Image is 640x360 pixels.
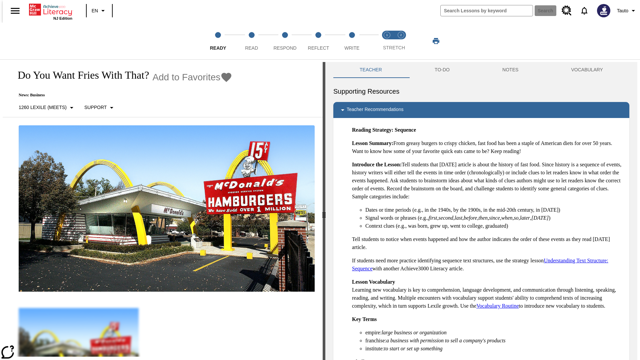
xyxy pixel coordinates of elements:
p: Learning new vocabulary is key to comprehension, language development, and communication through ... [352,278,624,310]
button: Teacher [333,62,408,78]
h1: Do You Want Fries With That? [11,69,149,81]
div: reading [3,62,323,357]
span: Respond [273,45,296,51]
p: Tell students that [DATE] article is about the history of fast food. Since history is a sequence ... [352,161,624,201]
h6: Supporting Resources [333,86,629,97]
p: Support [84,104,107,111]
em: then [478,215,488,221]
p: News: Business [11,93,232,98]
span: Read [245,45,258,51]
text: 2 [400,33,402,37]
li: institute: [365,345,624,353]
button: Ready step 1 of 5 [199,23,237,59]
em: large business or organization [382,330,447,335]
button: Profile/Settings [614,5,640,17]
span: Reflect [308,45,329,51]
li: franchise: [365,337,624,345]
button: Write step 5 of 5 [333,23,371,59]
button: Language: EN, Select a language [89,5,110,17]
div: Home [29,2,72,20]
text: 1 [386,33,388,37]
button: Open side menu [5,1,25,21]
strong: Key Terms [352,316,377,322]
a: Vocabulary Routine [476,303,519,309]
strong: Lesson Summary: [352,140,393,146]
em: to start or set up something [384,346,443,351]
em: so [514,215,519,221]
button: Respond step 3 of 5 [266,23,304,59]
em: since [489,215,500,221]
em: second [439,215,453,221]
p: Tell students to notice when events happened and how the author indicates the order of these even... [352,235,624,251]
button: Print [425,35,447,47]
li: Context clues (e.g., was born, grew up, went to college, graduated) [365,222,624,230]
a: Resource Center, Will open in new tab [558,2,576,20]
button: Stretch Respond step 2 of 2 [391,23,411,59]
span: Ready [210,45,226,51]
button: Add to Favorites - Do You Want Fries With That? [152,71,232,83]
em: last [455,215,462,221]
button: Select Lexile, 1260 Lexile (Meets) [16,102,78,114]
li: empire: [365,329,624,337]
p: If students need more practice identifying sequence text structures, use the strategy lesson with... [352,257,624,273]
em: first [429,215,437,221]
p: Teacher Recommendations [347,106,403,114]
span: Tauto [617,7,628,14]
a: Notifications [576,2,593,19]
div: activity [325,62,637,360]
strong: Sequence [395,127,416,133]
span: Write [344,45,359,51]
button: Reflect step 4 of 5 [299,23,338,59]
strong: Lesson Vocabulary [352,279,395,285]
strong: Reading Strategy: [352,127,393,133]
button: Read step 2 of 5 [232,23,271,59]
span: EN [92,7,98,14]
strong: Introduce the Lesson: [352,162,402,167]
button: Stretch Read step 1 of 2 [377,23,397,59]
button: NOTES [476,62,545,78]
input: search field [441,5,533,16]
div: Press Enter or Spacebar and then press right and left arrow keys to move the slider [323,62,325,360]
span: NJ Edition [53,16,72,20]
em: [DATE] [531,215,549,221]
a: Understanding Text Structure: Sequence [352,258,608,271]
em: when [501,215,513,221]
span: Add to Favorites [152,72,220,83]
p: 1260 Lexile (Meets) [19,104,67,111]
button: Scaffolds, Support [82,102,118,114]
div: Instructional Panel Tabs [333,62,629,78]
img: One of the first McDonald's stores, with the iconic red sign and golden arches. [19,125,315,292]
button: TO-DO [408,62,476,78]
span: STRETCH [383,45,405,50]
em: later [520,215,530,221]
em: before [464,215,477,221]
li: Dates or time periods (e.g., in the 1940s, by the 1900s, in the mid-20th century, in [DATE]) [365,206,624,214]
button: Select a new avatar [593,2,614,19]
button: VOCABULARY [545,62,629,78]
li: Signal words or phrases (e.g., , , , , , , , , , ) [365,214,624,222]
em: a business with permission to sell a company's products [386,338,506,343]
div: Teacher Recommendations [333,102,629,118]
p: From greasy burgers to crispy chicken, fast food has been a staple of American diets for over 50 ... [352,139,624,155]
img: Avatar [597,4,610,17]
